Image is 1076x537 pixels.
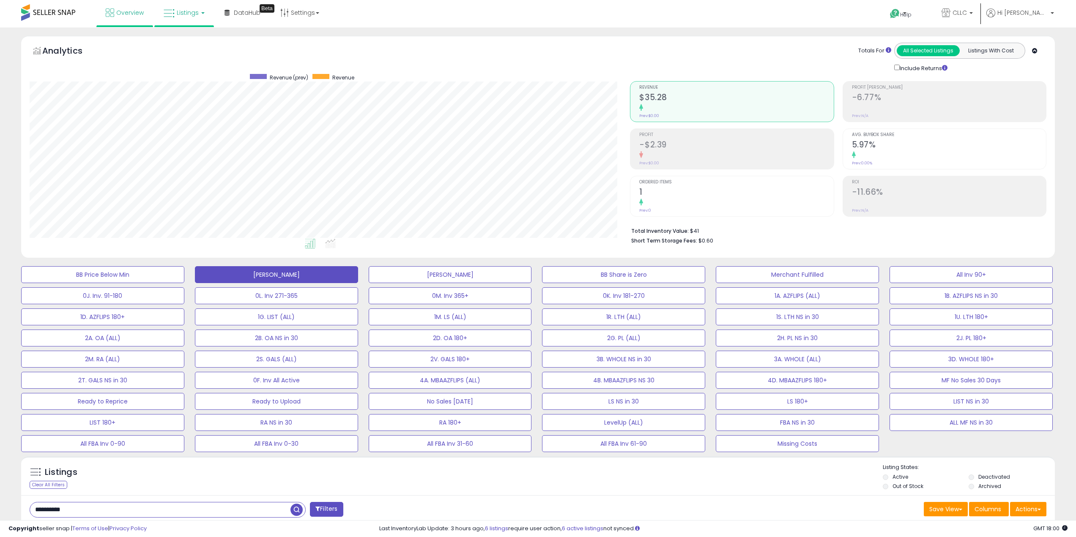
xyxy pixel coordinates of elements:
[900,11,912,18] span: Help
[852,208,868,213] small: Prev: N/A
[978,473,1010,480] label: Deactivated
[852,133,1046,137] span: Avg. Buybox Share
[890,266,1053,283] button: All Inv 90+
[986,8,1054,27] a: Hi [PERSON_NAME]
[369,287,532,304] button: 0M. Inv 365+
[234,8,260,17] span: DataHub
[21,266,184,283] button: BB Price Below Min
[542,372,705,389] button: 4B. MBAAZFLIPS NS 30
[542,308,705,325] button: 1R. LTH (ALL)
[858,47,891,55] div: Totals For
[883,463,1055,472] p: Listing States:
[959,45,1022,56] button: Listings With Cost
[716,393,879,410] button: LS 180+
[883,2,928,27] a: Help
[1033,524,1068,532] span: 2025-09-11 18:00 GMT
[562,524,603,532] a: 6 active listings
[716,435,879,452] button: Missing Costs
[716,308,879,325] button: 1S. LTH NS in 30
[852,93,1046,104] h2: -6.77%
[852,140,1046,151] h2: 5.97%
[888,63,958,73] div: Include Returns
[716,414,879,431] button: FBA NS in 30
[369,351,532,368] button: 2V. GALS 180+
[177,8,199,17] span: Listings
[195,266,358,283] button: [PERSON_NAME]
[890,330,1053,346] button: 2J. PL 180+
[369,308,532,325] button: 1M. LS (ALL)
[716,287,879,304] button: 1A. AZFLIPS (ALL)
[997,8,1048,17] span: Hi [PERSON_NAME]
[852,180,1046,185] span: ROI
[542,287,705,304] button: 0K. Inv 181-270
[639,180,833,185] span: Ordered Items
[369,435,532,452] button: All FBA Inv 31-60
[270,74,308,81] span: Revenue (prev)
[485,524,508,532] a: 6 listings
[897,45,960,56] button: All Selected Listings
[890,287,1053,304] button: 1B. AZFLIPS NS in 30
[195,435,358,452] button: All FBA Inv 0-30
[1010,502,1046,516] button: Actions
[195,351,358,368] button: 2S. GALS (ALL)
[369,266,532,283] button: [PERSON_NAME]
[42,45,99,59] h5: Analytics
[631,225,1040,235] li: $41
[639,93,833,104] h2: $35.28
[631,227,689,234] b: Total Inventory Value:
[21,393,184,410] button: Ready to Reprice
[542,266,705,283] button: BB Share is Zero
[639,85,833,90] span: Revenue
[716,351,879,368] button: 3A. WHOLE (ALL)
[110,524,147,532] a: Privacy Policy
[852,113,868,118] small: Prev: N/A
[332,74,354,81] span: Revenue
[639,133,833,137] span: Profit
[542,351,705,368] button: 3B. WHOLE NS in 30
[21,308,184,325] button: 1D. AZFLIPS 180+
[953,8,967,17] span: CLLC
[639,161,659,166] small: Prev: $0.00
[542,393,705,410] button: LS NS in 30
[195,308,358,325] button: 1G. LIST (ALL)
[542,414,705,431] button: LevelUp (ALL)
[890,372,1053,389] button: MF No Sales 30 Days
[969,502,1009,516] button: Columns
[890,351,1053,368] button: 3D. WHOLE 180+
[890,393,1053,410] button: LIST NS in 30
[21,287,184,304] button: 0J. Inv. 91-180
[852,85,1046,90] span: Profit [PERSON_NAME]
[21,330,184,346] button: 2A. OA (ALL)
[631,237,697,244] b: Short Term Storage Fees:
[8,525,147,533] div: seller snap | |
[698,237,713,245] span: $0.60
[716,330,879,346] button: 2H. PL NS in 30
[369,330,532,346] button: 2D. OA 180+
[890,414,1053,431] button: ALL MF NS in 30
[542,330,705,346] button: 2G. PL (ALL)
[195,414,358,431] button: RA NS in 30
[116,8,144,17] span: Overview
[542,435,705,452] button: All FBA Inv 61-90
[379,525,1068,533] div: Last InventoryLab Update: 3 hours ago, require user action, not synced.
[8,524,39,532] strong: Copyright
[890,308,1053,325] button: 1U. LTH 180+
[369,414,532,431] button: RA 180+
[369,393,532,410] button: No Sales [DATE]
[852,187,1046,199] h2: -11.66%
[716,372,879,389] button: 4D. MBAAZFLIPS 180+
[30,481,67,489] div: Clear All Filters
[890,8,900,19] i: Get Help
[21,351,184,368] button: 2M. RA (ALL)
[195,330,358,346] button: 2B. OA NS in 30
[260,4,274,13] div: Tooltip anchor
[639,140,833,151] h2: -$2.39
[310,502,343,517] button: Filters
[21,414,184,431] button: LIST 180+
[978,482,1001,490] label: Archived
[21,435,184,452] button: All FBA Inv 0-90
[639,113,659,118] small: Prev: $0.00
[852,161,872,166] small: Prev: 0.00%
[893,473,908,480] label: Active
[639,187,833,199] h2: 1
